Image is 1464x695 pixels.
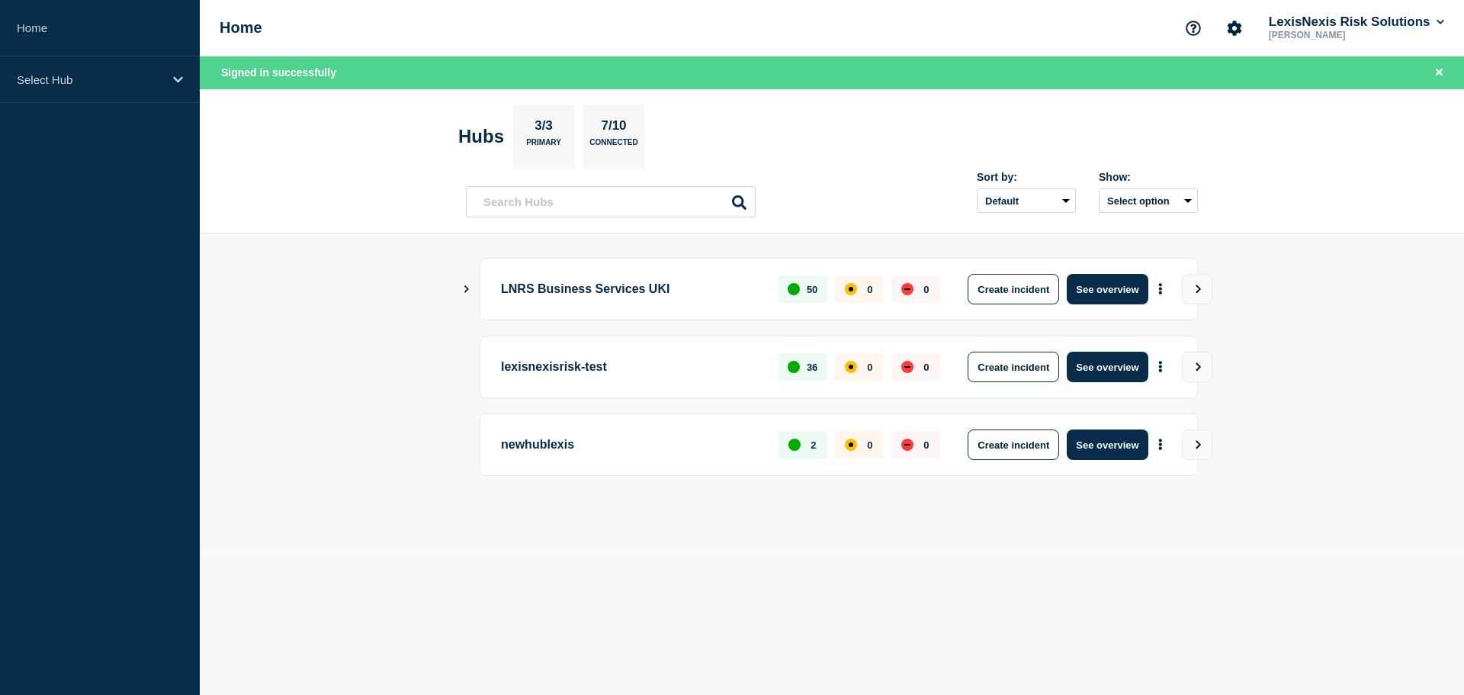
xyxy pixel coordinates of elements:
[977,188,1076,213] select: Sort by
[968,430,1059,460] button: Create incident
[968,352,1059,382] button: Create incident
[1266,14,1447,30] button: LexisNexis Risk Solutions
[923,439,929,451] p: 0
[1177,12,1209,44] button: Support
[501,430,761,460] p: newhublexis
[923,362,929,373] p: 0
[867,362,872,373] p: 0
[1266,30,1424,40] p: [PERSON_NAME]
[501,352,761,382] p: lexisnexisrisk-test
[788,439,801,451] div: up
[845,283,857,295] div: affected
[845,439,857,451] div: affected
[788,361,800,373] div: up
[867,284,872,295] p: 0
[968,274,1059,304] button: Create incident
[1151,431,1170,459] button: More actions
[901,361,913,373] div: down
[1430,64,1449,82] button: Close banner
[458,126,504,147] h2: Hubs
[589,138,637,154] p: Connected
[1151,275,1170,304] button: More actions
[596,118,632,138] p: 7/10
[811,439,816,451] p: 2
[1182,352,1212,382] button: View
[901,283,913,295] div: down
[807,284,817,295] p: 50
[867,439,872,451] p: 0
[463,284,470,295] button: Show Connected Hubs
[977,171,1076,183] div: Sort by:
[1099,171,1198,183] div: Show:
[17,73,163,86] p: Select Hub
[1182,430,1212,460] button: View
[901,439,913,451] div: down
[1151,353,1170,381] button: More actions
[807,362,817,373] p: 36
[221,66,336,79] span: Signed in successfully
[788,283,800,295] div: up
[526,138,561,154] p: Primary
[845,361,857,373] div: affected
[1182,274,1212,304] button: View
[1067,352,1148,382] button: See overview
[1067,274,1148,304] button: See overview
[529,118,559,138] p: 3/3
[1218,12,1250,44] button: Account settings
[1099,188,1198,213] button: Select option
[466,186,756,217] input: Search Hubs
[501,274,761,304] p: LNRS Business Services UKI
[923,284,929,295] p: 0
[220,19,262,37] h1: Home
[1067,430,1148,460] button: See overview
